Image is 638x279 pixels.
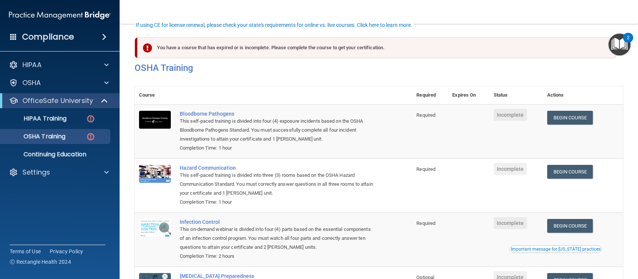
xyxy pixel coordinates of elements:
p: HIPAA [22,60,41,69]
th: Actions [543,86,623,104]
p: OfficeSafe University [22,96,93,105]
div: Completion Time: 2 hours [180,252,375,261]
a: Infection Control [180,219,375,225]
div: Completion Time: 1 hour [180,144,375,153]
img: danger-circle.6113f641.png [86,132,95,141]
a: Begin Course [547,165,593,179]
span: Incomplete [494,163,527,175]
th: Status [489,86,543,104]
button: If using CE for license renewal, please check your state's requirements for online vs. live cours... [135,21,413,29]
th: Required [412,86,448,104]
a: HIPAA [9,60,109,69]
p: OSHA [22,78,41,87]
a: Bloodborne Pathogens [180,111,375,117]
a: [MEDICAL_DATA] Preparedness [180,273,375,279]
div: This self-paced training is divided into four (4) exposure incidents based on the OSHA Bloodborne... [180,117,375,144]
span: Incomplete [494,217,527,229]
a: Terms of Use [10,248,41,255]
iframe: Drift Widget Chat Controller [509,227,629,256]
a: OSHA [9,78,109,87]
a: Settings [9,168,109,177]
th: Expires On [448,86,489,104]
div: 2 [627,38,629,47]
span: Required [416,166,435,172]
a: Begin Course [547,219,593,233]
div: This on-demand webinar is divided into four (4) parts based on the essential components of an inf... [180,225,375,252]
div: If using CE for license renewal, please check your state's requirements for online vs. live cours... [136,22,412,28]
h4: Compliance [22,32,74,42]
img: danger-circle.6113f641.png [86,114,95,123]
p: Settings [22,168,50,177]
div: Completion Time: 1 hour [180,198,375,207]
span: Required [416,112,435,118]
a: Hazard Communication [180,165,375,171]
div: This self-paced training is divided into three (3) rooms based on the OSHA Hazard Communication S... [180,171,375,198]
a: Begin Course [547,111,593,125]
th: Course [135,86,175,104]
img: PMB logo [9,8,111,23]
p: OSHA Training [5,133,65,140]
span: Required [416,220,435,226]
div: You have a course that has expired or is incomplete. Please complete the course to get your certi... [138,37,616,58]
h4: OSHA Training [135,63,623,73]
a: OfficeSafe University [9,96,108,105]
img: exclamation-circle-solid-danger.72ef9ffc.png [143,43,152,53]
span: Ⓒ Rectangle Health 2024 [10,258,71,266]
a: Privacy Policy [50,248,83,255]
button: Open Resource Center, 2 new notifications [608,34,631,56]
span: Incomplete [494,109,527,121]
p: HIPAA Training [5,115,67,122]
p: Continuing Education [5,151,107,158]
